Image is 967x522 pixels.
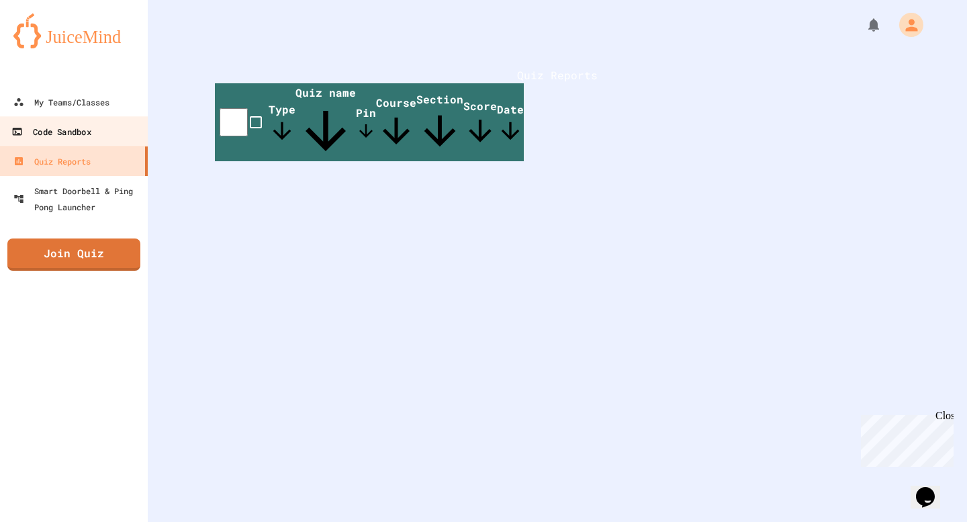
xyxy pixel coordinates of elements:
div: My Account [885,9,927,40]
span: Section [416,92,463,155]
span: Course [376,95,416,151]
h1: Quiz Reports [215,67,900,83]
div: Chat with us now!Close [5,5,93,85]
span: Pin [356,105,376,141]
div: Quiz Reports [13,153,91,169]
span: Type [269,102,295,144]
span: Quiz name [295,85,356,161]
span: Date [497,102,524,144]
a: Join Quiz [7,238,140,271]
input: select all desserts [220,108,248,136]
iframe: chat widget [856,410,954,467]
div: Smart Doorbell & Ping Pong Launcher [13,183,142,215]
div: Code Sandbox [11,124,91,140]
img: logo-orange.svg [13,13,134,48]
span: Score [463,99,497,148]
iframe: chat widget [911,468,954,509]
div: My Teams/Classes [13,94,109,110]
